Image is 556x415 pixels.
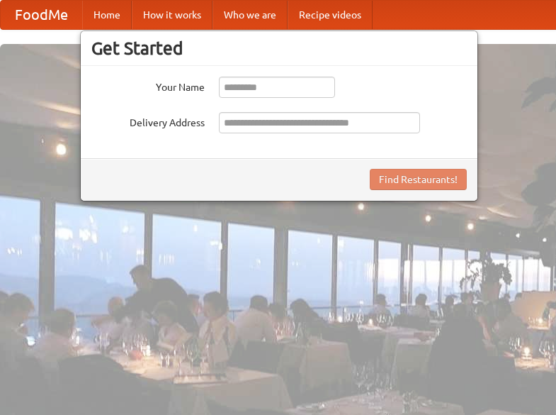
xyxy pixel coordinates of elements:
[91,38,467,59] h3: Get Started
[212,1,288,29] a: Who we are
[1,1,82,29] a: FoodMe
[288,1,373,29] a: Recipe videos
[132,1,212,29] a: How it works
[91,112,205,130] label: Delivery Address
[91,77,205,94] label: Your Name
[82,1,132,29] a: Home
[370,169,467,190] button: Find Restaurants!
